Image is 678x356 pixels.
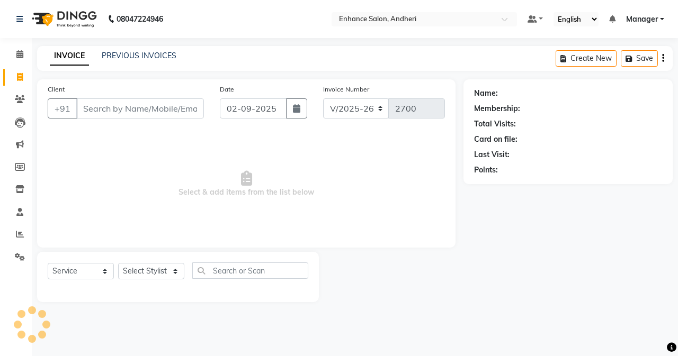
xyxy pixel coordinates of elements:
[474,134,518,145] div: Card on file:
[27,4,100,34] img: logo
[117,4,163,34] b: 08047224946
[474,118,516,130] div: Total Visits:
[102,51,176,60] a: PREVIOUS INVOICES
[48,98,77,118] button: +91
[48,131,445,237] span: Select & add items from the list below
[474,103,520,114] div: Membership:
[474,165,498,176] div: Points:
[474,88,498,99] div: Name:
[220,85,234,94] label: Date
[556,50,617,67] button: Create New
[192,262,308,279] input: Search or Scan
[50,47,89,66] a: INVOICE
[76,98,204,118] input: Search by Name/Mobile/Email/Code
[621,50,658,67] button: Save
[323,85,369,94] label: Invoice Number
[626,14,658,25] span: Manager
[474,149,510,160] div: Last Visit:
[48,85,65,94] label: Client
